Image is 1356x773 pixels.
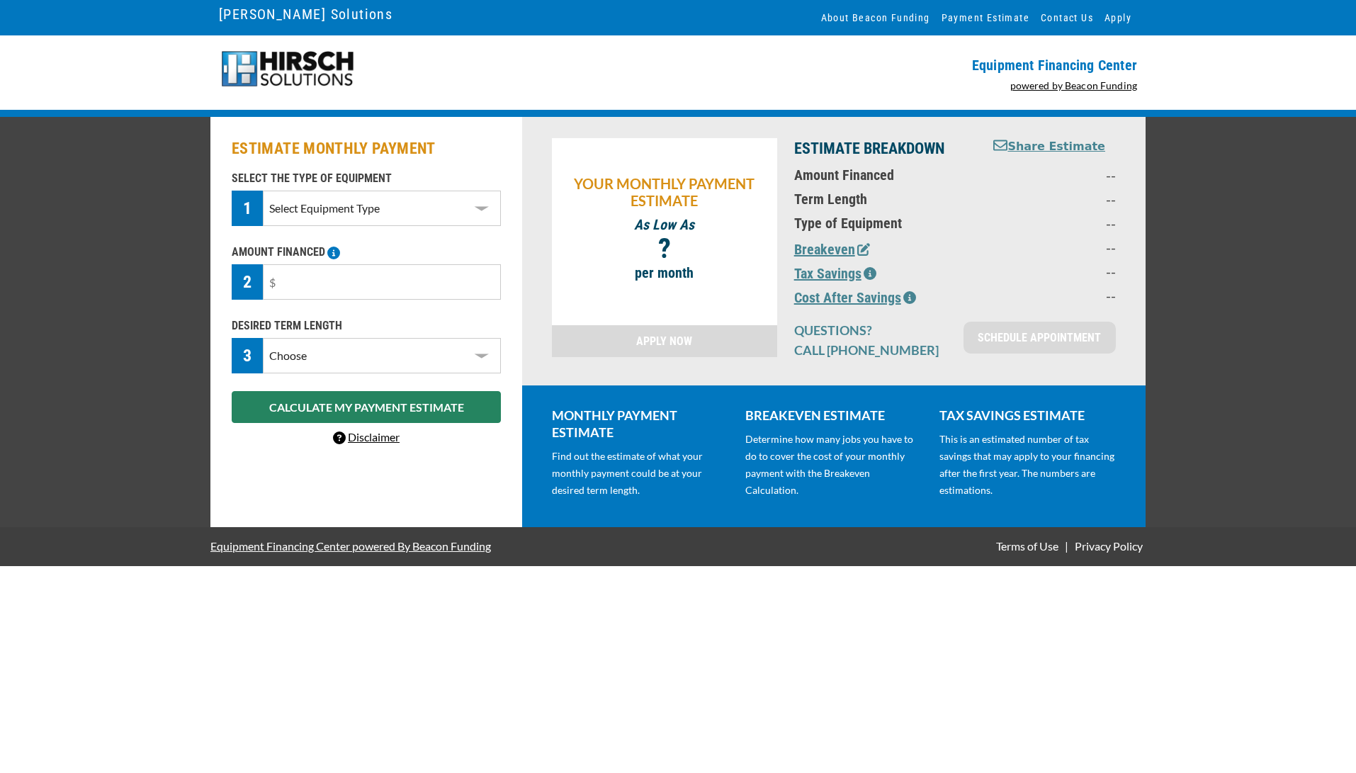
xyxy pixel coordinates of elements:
[939,407,1116,424] p: TAX SAVINGS ESTIMATE
[552,325,777,357] a: APPLY NOW
[219,50,356,89] img: Hirsch-logo-55px.png
[559,216,770,233] p: As Low As
[232,138,501,159] h2: ESTIMATE MONTHLY PAYMENT
[333,430,400,444] a: Disclaimer
[794,167,975,184] p: Amount Financed
[794,191,975,208] p: Term Length
[232,170,501,187] p: SELECT THE TYPE OF EQUIPMENT
[1072,539,1146,553] a: Privacy Policy
[794,215,975,232] p: Type of Equipment
[232,264,263,300] div: 2
[552,448,728,499] p: Find out the estimate of what your monthly payment could be at your desired term length.
[687,57,1137,74] p: Equipment Financing Center
[559,264,770,281] p: per month
[939,431,1116,499] p: This is an estimated number of tax savings that may apply to your financing after the first year....
[232,191,263,226] div: 1
[992,239,1116,256] p: --
[794,342,947,359] p: CALL [PHONE_NUMBER]
[993,138,1105,156] button: Share Estimate
[992,191,1116,208] p: --
[232,338,263,373] div: 3
[794,263,876,284] button: Tax Savings
[559,240,770,257] p: ?
[232,391,501,423] button: CALCULATE MY PAYMENT ESTIMATE
[794,138,975,159] p: ESTIMATE BREAKDOWN
[794,322,947,339] p: QUESTIONS?
[1010,79,1138,91] a: powered by Beacon Funding
[745,407,922,424] p: BREAKEVEN ESTIMATE
[992,167,1116,184] p: --
[794,239,870,260] button: Breakeven
[992,263,1116,280] p: --
[263,264,501,300] input: $
[219,2,392,26] a: [PERSON_NAME] Solutions
[552,407,728,441] p: MONTHLY PAYMENT ESTIMATE
[210,529,491,563] a: Equipment Financing Center powered By Beacon Funding
[993,539,1061,553] a: Terms of Use
[992,215,1116,232] p: --
[1065,539,1068,553] span: |
[964,322,1116,354] a: SCHEDULE APPOINTMENT
[992,287,1116,304] p: --
[794,287,916,308] button: Cost After Savings
[745,431,922,499] p: Determine how many jobs you have to do to cover the cost of your monthly payment with the Breakev...
[232,317,501,334] p: DESIRED TERM LENGTH
[232,244,501,261] p: AMOUNT FINANCED
[559,175,770,209] p: YOUR MONTHLY PAYMENT ESTIMATE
